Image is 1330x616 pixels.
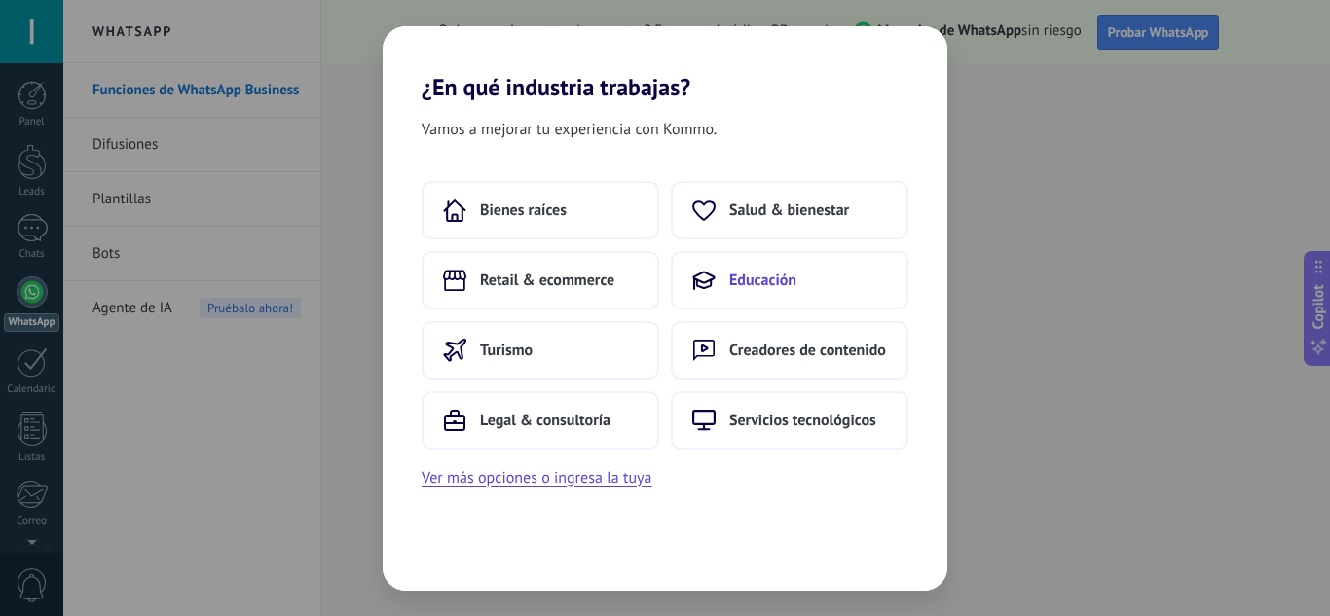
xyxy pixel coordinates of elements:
[671,251,908,309] button: Educación
[729,200,849,220] span: Salud & bienestar
[729,341,886,360] span: Creadores de contenido
[480,271,614,290] span: Retail & ecommerce
[480,411,610,430] span: Legal & consultoría
[422,181,659,239] button: Bienes raíces
[729,411,876,430] span: Servicios tecnológicos
[422,117,717,142] span: Vamos a mejorar tu experiencia con Kommo.
[480,200,567,220] span: Bienes raíces
[671,391,908,450] button: Servicios tecnológicos
[480,341,533,360] span: Turismo
[383,26,947,101] h2: ¿En qué industria trabajas?
[422,465,651,490] button: Ver más opciones o ingresa la tuya
[422,321,659,380] button: Turismo
[422,391,659,450] button: Legal & consultoría
[729,271,796,290] span: Educación
[671,181,908,239] button: Salud & bienestar
[422,251,659,309] button: Retail & ecommerce
[671,321,908,380] button: Creadores de contenido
